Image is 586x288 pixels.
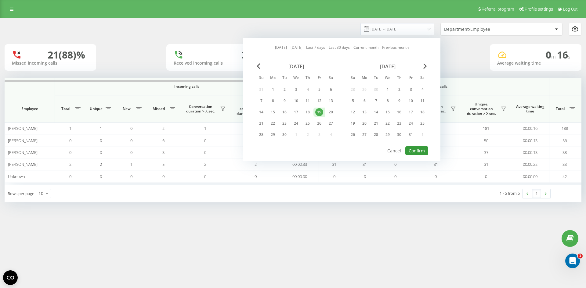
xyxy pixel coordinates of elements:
div: Thu Sep 4, 2025 [302,85,313,94]
div: 20 [360,119,368,127]
span: Total [58,106,73,111]
span: 2 [204,162,206,167]
div: Mon Sep 15, 2025 [267,108,279,117]
div: Fri Sep 12, 2025 [313,96,325,105]
button: Confirm [405,146,428,155]
span: [PERSON_NAME] [8,138,38,143]
div: Fri Oct 17, 2025 [405,108,417,117]
span: 0 [130,138,132,143]
div: Mon Oct 6, 2025 [359,96,370,105]
div: 4 [418,86,426,94]
a: Current month [353,44,378,50]
div: Received incoming calls [174,61,251,66]
span: 56 [562,138,567,143]
div: 9 [280,97,288,105]
span: Average waiting time [516,104,544,114]
div: Thu Oct 23, 2025 [393,119,405,128]
abbr: Tuesday [280,74,289,83]
div: Tue Oct 7, 2025 [370,96,382,105]
span: [PERSON_NAME] [8,162,38,167]
span: Log Out [563,7,578,12]
span: 0 [364,174,366,179]
div: Wed Oct 22, 2025 [382,119,393,128]
div: Missed incoming calls [12,61,89,66]
div: 22 [384,119,392,127]
div: 16 [280,108,288,116]
abbr: Wednesday [383,74,392,83]
div: 29 [269,131,277,139]
span: Next Month [423,63,427,69]
div: Mon Oct 20, 2025 [359,119,370,128]
span: 0 [130,174,132,179]
span: 5 [162,162,165,167]
div: Thu Oct 16, 2025 [393,108,405,117]
span: New [119,106,134,111]
span: Profile settings [525,7,553,12]
div: 18 [304,108,312,116]
div: Wed Oct 29, 2025 [382,130,393,139]
div: Sun Oct 5, 2025 [347,96,359,105]
span: 0 [69,150,71,155]
div: Thu Oct 30, 2025 [393,130,405,139]
div: 7 [372,97,380,105]
abbr: Monday [360,74,369,83]
div: Wed Sep 24, 2025 [290,119,302,128]
div: Sun Sep 14, 2025 [255,108,267,117]
abbr: Thursday [303,74,312,83]
div: 3 [241,49,247,61]
div: Thu Sep 25, 2025 [302,119,313,128]
div: Sat Oct 11, 2025 [417,96,428,105]
div: Sun Oct 12, 2025 [347,108,359,117]
div: 7 [257,97,265,105]
div: 24 [292,119,300,127]
span: Total [552,106,568,111]
td: 00:00:22 [511,158,549,170]
div: Sun Oct 19, 2025 [347,119,359,128]
button: Cancel [384,146,404,155]
div: 15 [384,108,392,116]
div: 13 [360,108,368,116]
div: 18 [418,108,426,116]
abbr: Saturday [418,74,427,83]
div: Tue Oct 28, 2025 [370,130,382,139]
span: 0 [69,174,71,179]
span: 0 [69,138,71,143]
span: 0 [333,174,335,179]
div: 27 [327,119,335,127]
td: 00:00:00 [511,170,549,182]
span: 2 [100,162,102,167]
div: Department/Employee [444,27,517,32]
span: Unique, conversation duration > Х sec. [233,102,269,116]
div: 25 [304,119,312,127]
div: Fri Sep 5, 2025 [313,85,325,94]
div: Sat Sep 27, 2025 [325,119,337,128]
div: Mon Sep 8, 2025 [267,96,279,105]
span: 0 [394,162,396,167]
div: Thu Oct 9, 2025 [393,96,405,105]
span: 0 [100,150,102,155]
span: 31 [332,162,336,167]
div: Mon Sep 1, 2025 [267,85,279,94]
div: 14 [372,108,380,116]
span: 1 [578,254,583,258]
span: [PERSON_NAME] [8,150,38,155]
div: 14 [257,108,265,116]
div: Sat Oct 4, 2025 [417,85,428,94]
span: Referral program [482,7,514,12]
a: 1 [532,189,541,198]
div: Thu Sep 11, 2025 [302,96,313,105]
div: Wed Oct 8, 2025 [382,96,393,105]
span: Unique, conversation duration > Х sec. [464,102,499,116]
span: Previous Month [257,63,260,69]
div: 2 [395,86,403,94]
abbr: Thursday [395,74,404,83]
div: Tue Sep 2, 2025 [279,85,290,94]
span: 2 [69,162,71,167]
span: 1 [204,126,206,131]
a: [DATE] [275,44,287,50]
div: 25 [418,119,426,127]
div: Tue Sep 16, 2025 [279,108,290,117]
abbr: Wednesday [291,74,301,83]
abbr: Sunday [348,74,357,83]
div: Sat Sep 20, 2025 [325,108,337,117]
